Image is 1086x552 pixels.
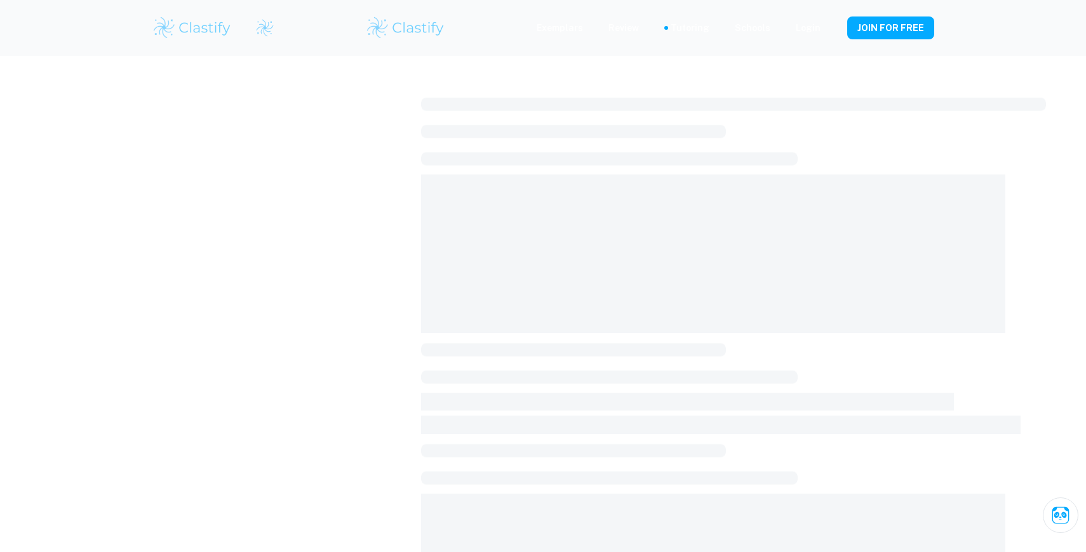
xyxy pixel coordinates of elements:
a: Login [796,21,821,35]
a: Clastify logo [248,18,274,37]
p: Review [608,21,639,35]
button: Ask Clai [1043,497,1078,533]
img: Clastify logo [365,15,446,41]
img: Clastify logo [255,18,274,37]
p: Exemplars [537,21,583,35]
button: JOIN FOR FREE [847,16,934,39]
a: Schools [735,21,770,35]
img: Clastify logo [152,15,232,41]
a: Tutoring [671,21,709,35]
button: Help and Feedback [831,25,837,31]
